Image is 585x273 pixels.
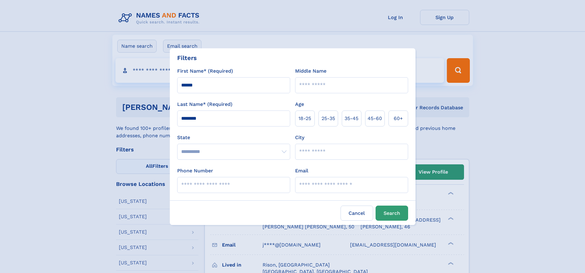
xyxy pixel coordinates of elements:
span: 60+ [394,115,403,122]
label: Middle Name [295,67,326,75]
span: 35‑45 [345,115,358,122]
label: Cancel [341,206,373,221]
label: Age [295,101,304,108]
label: First Name* (Required) [177,67,233,75]
span: 25‑35 [322,115,335,122]
span: 45‑60 [368,115,382,122]
label: Last Name* (Required) [177,101,232,108]
label: City [295,134,304,141]
label: Phone Number [177,167,213,175]
div: Filters [177,53,197,62]
button: Search [376,206,408,221]
label: Email [295,167,308,175]
label: State [177,134,290,141]
span: 18‑25 [298,115,311,122]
